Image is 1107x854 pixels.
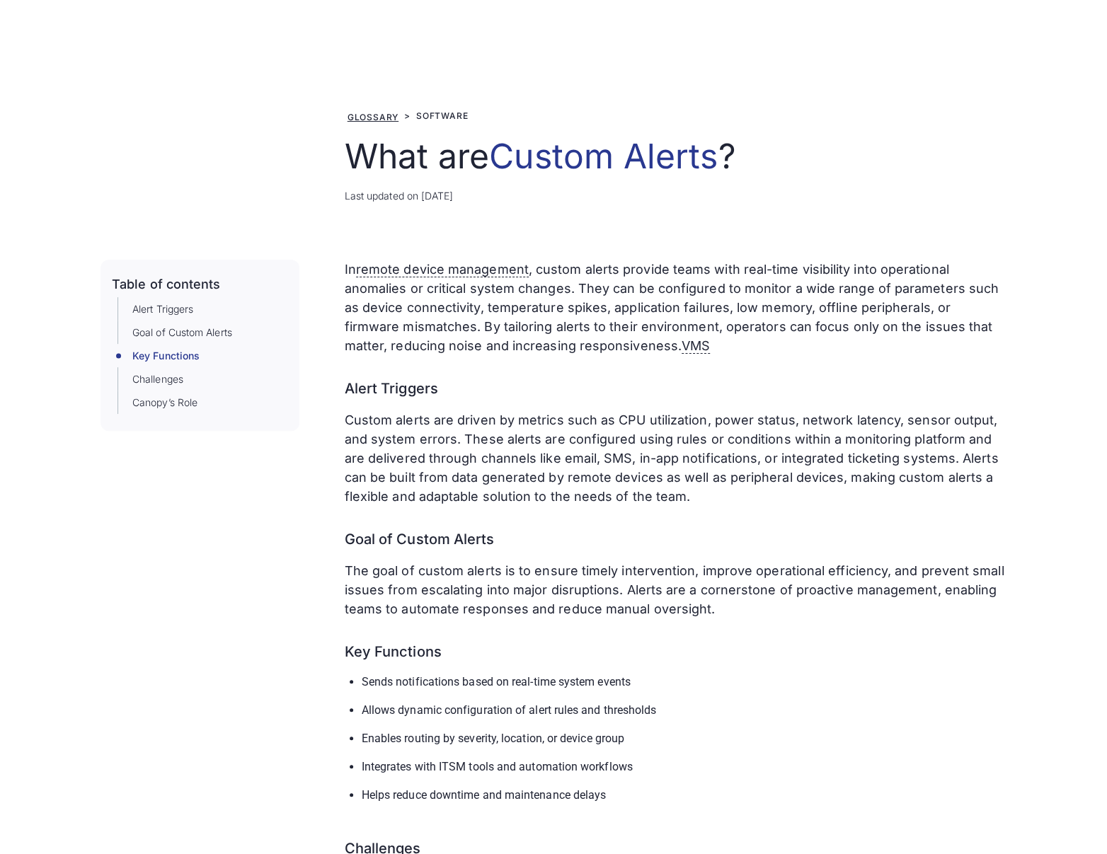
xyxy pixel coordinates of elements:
[345,410,1006,506] p: Custom alerts are driven by metrics such as CPU utilization, power status, network latency, senso...
[132,371,183,386] a: Challenges
[416,110,468,122] div: Software
[362,758,1006,775] li: Integrates with ITSM tools and automation workflows
[362,730,1006,747] li: Enables routing by severity, location, or device group
[489,135,718,177] em: Custom Alerts
[356,262,529,277] span: remote device management
[404,110,411,122] div: >
[132,325,232,340] a: Goal of Custom Alerts
[345,367,1006,399] h3: Alert Triggers
[362,787,1006,804] li: Helps reduce downtime and maintenance delays
[348,112,398,122] a: Glossary
[345,517,1006,550] h3: Goal of Custom Alerts
[345,136,1006,177] h1: What are ?
[345,561,1006,618] p: The goal of custom alerts is to ensure timely intervention, improve operational efficiency, and p...
[132,348,200,363] a: Key Functions
[345,630,1006,662] h3: Key Functions
[345,260,1006,355] p: In , custom alerts provide teams with real-time visibility into operational anomalies or critical...
[362,702,1006,719] li: Allows dynamic configuration of alert rules and thresholds
[112,277,220,292] div: Table of contents
[362,674,1006,691] li: Sends notifications based on real-time system events
[132,301,193,316] a: Alert Triggers
[682,338,710,354] span: VMS
[345,188,1006,203] div: Last updated on [DATE]
[132,395,197,410] a: Canopy’s Role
